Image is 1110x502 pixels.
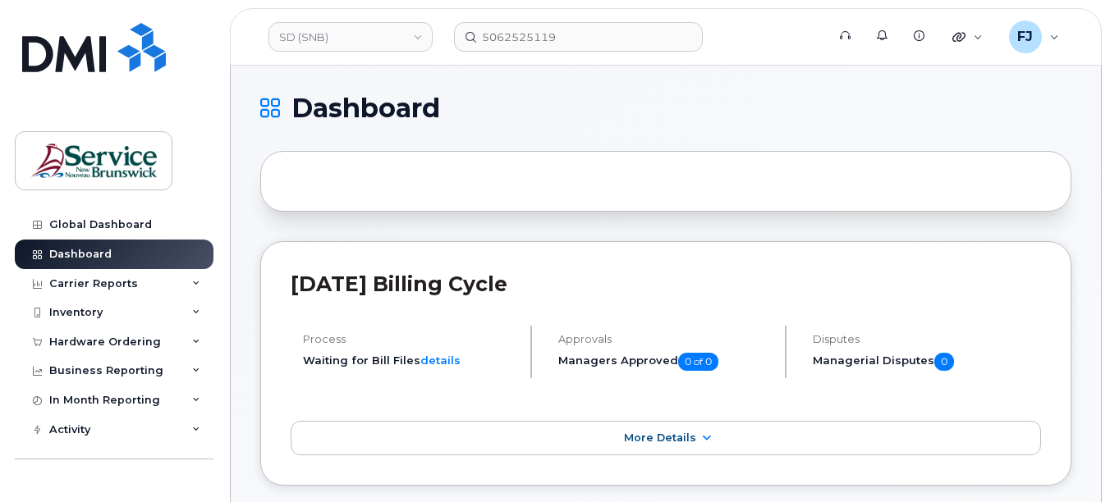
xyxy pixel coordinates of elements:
span: More Details [624,431,696,444]
h4: Approvals [558,333,772,345]
span: 0 [934,353,954,371]
h5: Managerial Disputes [813,353,1041,371]
a: details [420,354,461,367]
span: Dashboard [291,96,440,121]
h4: Disputes [813,333,1041,345]
span: 0 of 0 [678,353,718,371]
h4: Process [303,333,516,345]
h2: [DATE] Billing Cycle [291,272,1041,296]
li: Waiting for Bill Files [303,353,516,368]
h5: Managers Approved [558,353,772,371]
